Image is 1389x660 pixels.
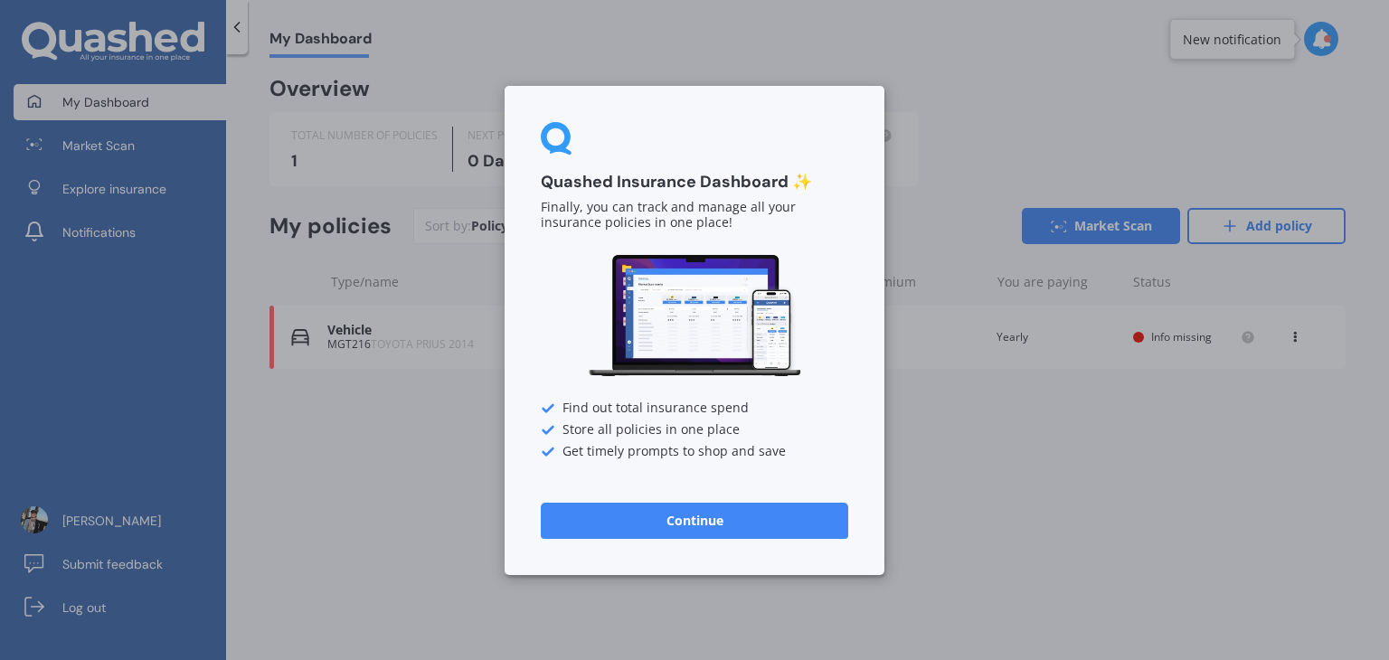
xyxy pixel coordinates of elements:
div: Store all policies in one place [541,422,848,437]
p: Finally, you can track and manage all your insurance policies in one place! [541,200,848,231]
div: Get timely prompts to shop and save [541,444,848,458]
h3: Quashed Insurance Dashboard ✨ [541,172,848,193]
img: Dashboard [586,252,803,380]
button: Continue [541,502,848,538]
div: Find out total insurance spend [541,401,848,415]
